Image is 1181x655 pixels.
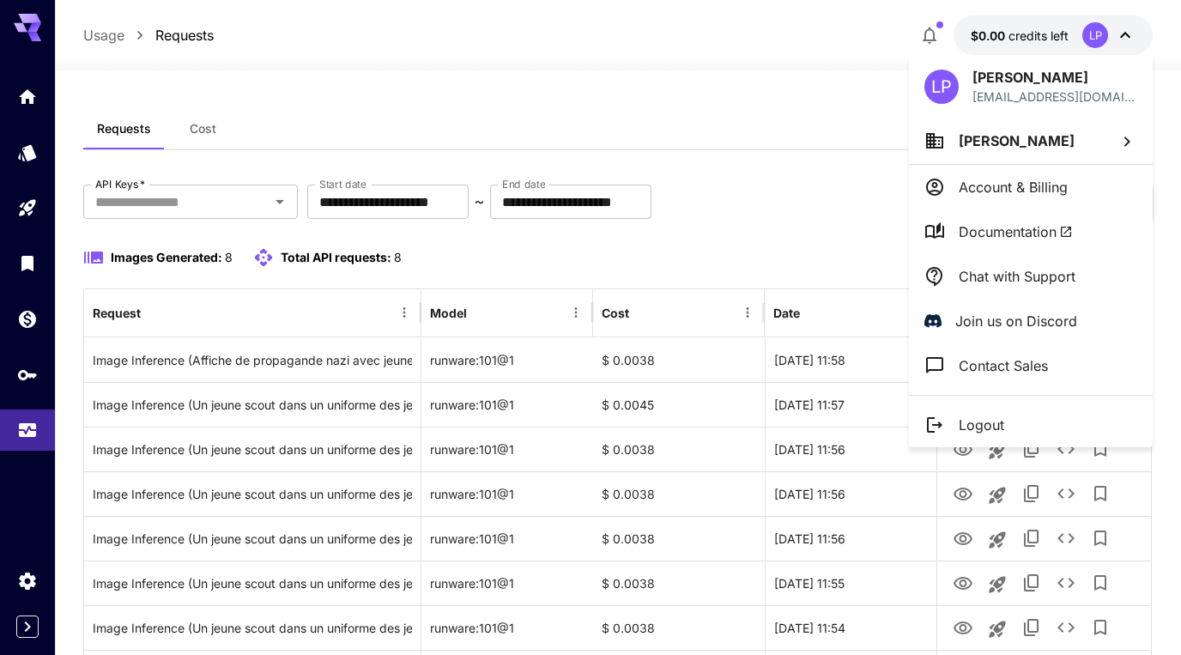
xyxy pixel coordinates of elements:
button: [PERSON_NAME] [909,118,1153,164]
p: Account & Billing [959,177,1068,197]
div: pattingodelieve@gmail.com [972,88,1137,106]
p: Chat with Support [959,266,1075,287]
p: Join us on Discord [955,311,1077,331]
p: Logout [959,415,1004,435]
p: [EMAIL_ADDRESS][DOMAIN_NAME] [972,88,1137,106]
span: [PERSON_NAME] [959,132,1075,149]
p: [PERSON_NAME] [972,67,1137,88]
div: LP [924,70,959,104]
span: Documentation [959,221,1073,242]
p: Contact Sales [959,355,1048,376]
